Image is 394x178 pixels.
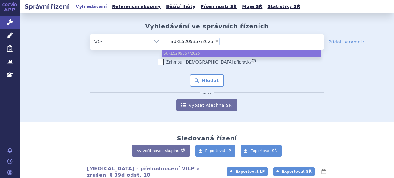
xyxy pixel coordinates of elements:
li: SUKLS209357/2025 [169,38,220,45]
a: Přidat parametr [328,39,364,45]
a: Statistiky SŘ [266,2,302,11]
span: Exportovat SŘ [282,169,312,174]
a: Exportovat SŘ [241,145,282,157]
h2: Sledovaná řízení [177,135,237,142]
a: Referenční skupiny [110,2,163,11]
a: Exportovat SŘ [273,167,315,176]
input: SUKLS209357/2025 [222,37,225,45]
a: Moje SŘ [240,2,264,11]
span: × [215,39,219,43]
a: Exportovat LP [195,145,236,157]
a: Písemnosti SŘ [199,2,239,11]
button: Hledat [190,74,224,87]
a: Běžící lhůty [164,2,197,11]
abbr: (?) [252,59,256,63]
a: Vypsat všechna SŘ [176,99,237,111]
label: Zahrnout [DEMOGRAPHIC_DATA] přípravky [158,59,256,65]
h2: Správní řízení [20,2,74,11]
h2: Vyhledávání ve správních řízeních [145,23,269,30]
span: SUKLS209357/2025 [171,39,213,43]
a: Vyhledávání [74,2,109,11]
a: [MEDICAL_DATA] - přehodnocení VILP a zrušení § 39d odst. 10 [87,166,200,178]
i: nebo [200,92,214,95]
span: Exportovat SŘ [251,149,277,153]
span: Exportovat LP [205,149,231,153]
a: Vytvořit novou skupinu SŘ [132,145,190,157]
a: Exportovat LP [227,167,268,176]
span: Exportovat LP [235,169,265,174]
button: lhůty [321,168,327,175]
